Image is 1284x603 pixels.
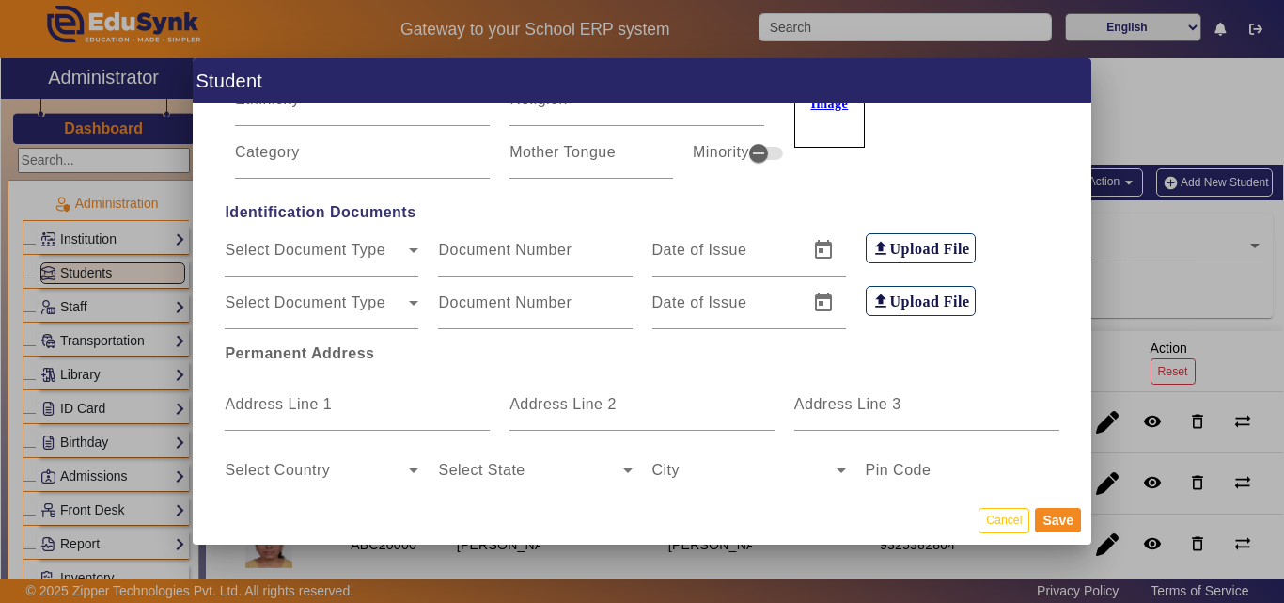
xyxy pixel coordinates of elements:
[235,96,490,119] input: Ethinicity
[866,467,1059,489] input: Pin Code
[193,58,1091,103] h1: Student
[235,149,490,171] input: Category
[225,401,490,423] input: Address Line 1
[235,144,300,160] mat-label: Category
[693,141,749,164] mat-label: Minority
[225,294,385,310] mat-label: Select Document Type
[801,280,846,325] button: Open calendar
[225,396,332,412] mat-label: Address Line 1
[438,294,572,310] mat-label: Document Number
[871,239,890,258] mat-icon: file_upload
[794,396,901,412] mat-label: Address Line 3
[509,396,617,412] mat-label: Address Line 2
[215,201,1069,224] span: Identification Documents
[1035,508,1081,532] button: Save
[509,96,764,119] input: Religion
[801,228,846,273] button: Open calendar
[871,292,890,310] mat-icon: file_upload
[225,345,374,361] b: Permanent Address
[979,508,1029,533] button: Cancel
[890,240,970,258] h6: Upload File
[225,299,409,322] span: Select Document Type
[866,462,932,478] mat-label: Pin Code
[652,242,747,258] mat-label: Date of Issue
[438,242,572,258] mat-label: Document Number
[890,293,970,310] h6: Upload File
[438,462,525,478] mat-label: Select State
[509,401,775,423] input: Address Line 2
[225,462,330,478] mat-label: Select Country
[652,462,681,478] mat-label: City
[225,246,409,269] span: Select Document Type
[509,144,616,160] mat-label: Mother Tongue
[225,242,385,258] mat-label: Select Document Type
[794,401,1059,423] input: Address Line 3
[652,294,747,310] mat-label: Date of Issue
